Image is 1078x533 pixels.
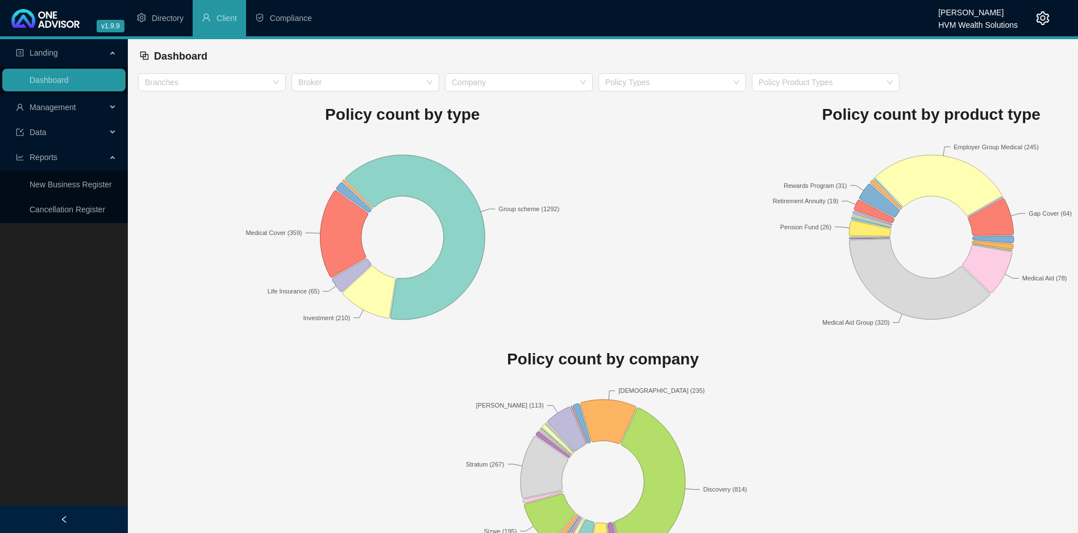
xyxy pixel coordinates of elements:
[97,20,124,32] span: v1.9.9
[30,75,69,85] a: Dashboard
[30,153,57,162] span: Reports
[1029,210,1072,217] text: Gap Cover (64)
[476,402,544,409] text: [PERSON_NAME] (113)
[217,14,237,23] span: Client
[30,180,112,189] a: New Business Register
[16,128,24,136] span: import
[822,319,890,326] text: Medical Aid Group (320)
[255,13,264,22] span: safety
[772,198,838,204] text: Retirement Annuity (19)
[703,486,747,493] text: Discovery (814)
[498,205,559,212] text: Group scheme (1292)
[780,223,831,230] text: Pension Fund (26)
[784,182,847,188] text: Rewards Program (31)
[154,51,207,62] span: Dashboard
[16,103,24,111] span: user
[16,49,24,57] span: profile
[938,3,1018,15] div: [PERSON_NAME]
[16,153,24,161] span: line-chart
[618,387,705,394] text: [DEMOGRAPHIC_DATA] (235)
[303,314,351,321] text: Investment (210)
[245,229,302,236] text: Medical Cover (359)
[1036,11,1050,25] span: setting
[30,128,47,137] span: Data
[11,9,80,28] img: 2df55531c6924b55f21c4cf5d4484680-logo-light.svg
[152,14,184,23] span: Directory
[60,515,68,523] span: left
[270,14,312,23] span: Compliance
[30,103,76,112] span: Management
[202,13,211,22] span: user
[137,13,146,22] span: setting
[938,15,1018,28] div: HVM Wealth Solutions
[30,205,105,214] a: Cancellation Register
[138,347,1068,372] h1: Policy count by company
[268,288,320,295] text: Life Insurance (65)
[138,102,667,127] h1: Policy count by type
[954,143,1039,150] text: Employer Group Medical (245)
[1022,275,1067,282] text: Medical Aid (78)
[466,461,504,468] text: Stratum (267)
[139,51,149,61] span: block
[30,48,58,57] span: Landing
